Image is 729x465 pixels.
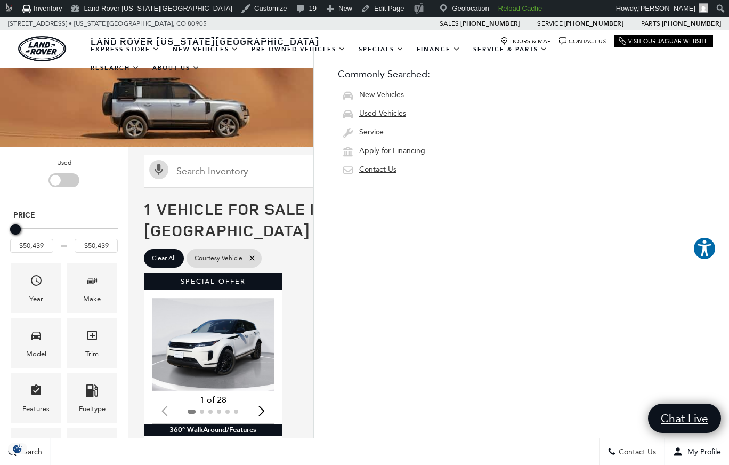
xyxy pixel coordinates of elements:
[10,220,118,253] div: Price
[84,59,146,77] a: Research
[152,394,274,406] div: 1 of 28
[8,20,207,27] a: [STREET_ADDRESS] • [US_STATE][GEOGRAPHIC_DATA], CO 80905
[655,411,714,426] span: Chat Live
[693,237,716,260] button: Explore your accessibility options
[18,36,66,61] img: Land Rover
[74,17,175,30] span: [US_STATE][GEOGRAPHIC_DATA],
[144,273,282,290] div: Special Offer
[195,252,242,265] span: Courtesy Vehicle
[67,373,117,423] div: FueltypeFueltype
[498,4,542,12] strong: Reload Cache
[665,438,729,465] button: Open user profile menu
[338,67,448,84] div: Commonly Searched:
[86,436,99,458] span: Mileage
[537,20,562,27] span: Service
[75,239,118,253] input: Maximum
[86,271,99,293] span: Make
[359,109,406,118] span: Used Vehicles
[352,40,410,59] a: Specials
[176,17,186,30] span: CO
[86,326,99,348] span: Trim
[693,237,716,262] aside: Accessibility Help Desk
[188,17,207,30] span: 80905
[152,298,276,391] img: 2025 Land Rover Range Rover Evoque S 1
[11,263,61,313] div: YearYear
[8,157,120,201] div: Filter by Vehicle Type
[13,211,115,220] h5: Price
[559,37,606,45] a: Contact Us
[86,381,99,403] span: Fueltype
[152,298,276,391] div: 1 / 2
[8,17,72,30] span: [STREET_ADDRESS] •
[564,19,623,28] a: [PHONE_NUMBER]
[359,90,404,99] span: New Vehicles
[29,293,43,305] div: Year
[144,424,282,436] div: 360° WalkAround/Features
[18,36,66,61] a: land-rover
[84,40,166,59] a: EXPRESS STORE
[467,40,554,59] a: Service & Parts
[149,160,168,179] svg: Click to toggle on voice search
[67,318,117,368] div: TrimTrim
[338,87,448,103] a: New Vehicles
[30,271,43,293] span: Year
[146,59,206,77] a: About Us
[440,20,459,27] span: Sales
[359,165,396,174] span: Contact Us
[30,381,43,403] span: Features
[460,19,520,28] a: [PHONE_NUMBER]
[338,124,448,140] a: Service
[30,326,43,348] span: Model
[26,348,46,360] div: Model
[5,443,30,454] div: Privacy Settings
[500,37,551,45] a: Hours & Map
[648,404,721,433] a: Chat Live
[91,35,320,47] span: Land Rover [US_STATE][GEOGRAPHIC_DATA]
[338,162,448,178] a: Contact Us
[79,403,106,415] div: Fueltype
[683,447,721,456] span: My Profile
[152,252,176,265] span: Clear All
[619,37,708,45] a: Visit Our Jaguar Website
[84,35,326,47] a: Land Rover [US_STATE][GEOGRAPHIC_DATA]
[338,106,448,122] a: Used Vehicles
[359,127,384,137] span: Service
[245,40,352,59] a: Pre-Owned Vehicles
[84,40,604,77] nav: Main Navigation
[338,143,448,159] a: Apply for Financing
[22,403,50,415] div: Features
[144,198,593,241] span: 1 Vehicle for Sale in [US_STATE][GEOGRAPHIC_DATA], [GEOGRAPHIC_DATA]
[638,4,695,12] span: [PERSON_NAME]
[641,20,660,27] span: Parts
[11,318,61,368] div: ModelModel
[57,157,71,168] label: Used
[30,436,43,458] span: Transmission
[67,263,117,313] div: MakeMake
[10,224,21,235] div: Maximum Price
[11,373,61,423] div: FeaturesFeatures
[85,348,99,360] div: Trim
[662,19,721,28] a: [PHONE_NUMBER]
[10,239,53,253] input: Minimum
[616,447,656,456] span: Contact Us
[255,399,269,422] div: Next slide
[83,293,101,305] div: Make
[410,40,467,59] a: Finance
[166,40,245,59] a: New Vehicles
[359,146,425,155] span: Apply for Financing
[144,155,713,188] input: Search Inventory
